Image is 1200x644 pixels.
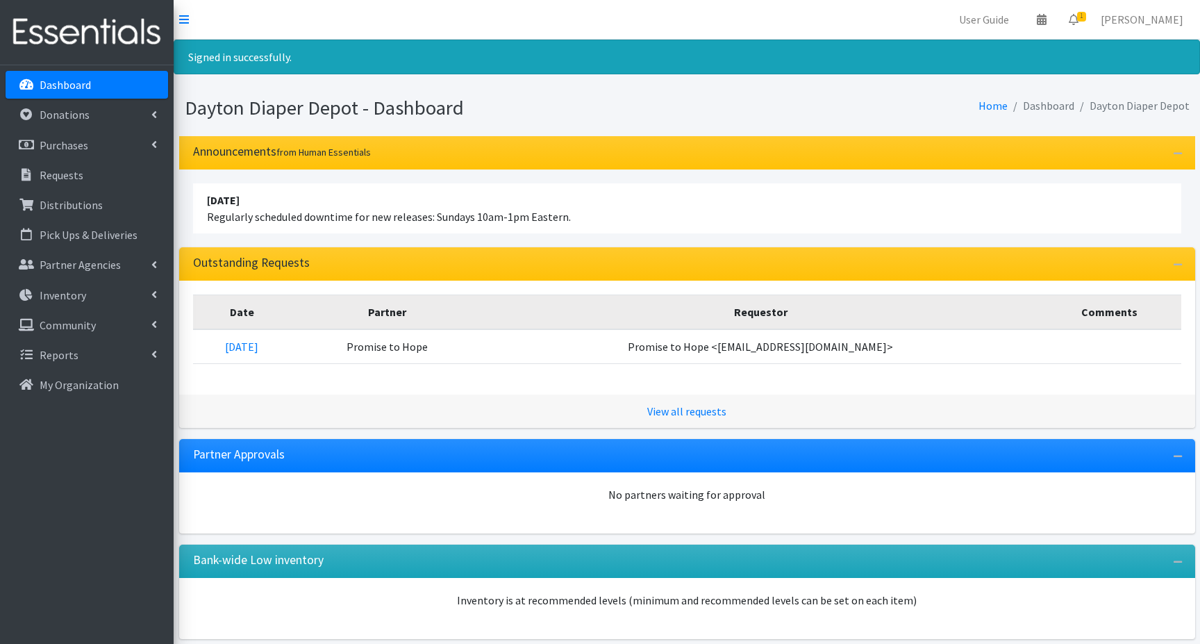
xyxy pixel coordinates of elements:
a: [DATE] [225,340,258,354]
div: No partners waiting for approval [193,486,1181,503]
li: Dashboard [1008,96,1074,116]
a: User Guide [948,6,1020,33]
a: My Organization [6,371,168,399]
a: [PERSON_NAME] [1090,6,1194,33]
strong: [DATE] [207,193,240,207]
h1: Dayton Diaper Depot - Dashboard [185,96,682,120]
td: Promise to Hope <[EMAIL_ADDRESS][DOMAIN_NAME]> [483,329,1037,364]
a: Purchases [6,131,168,159]
h3: Partner Approvals [193,447,285,462]
p: Distributions [40,198,103,212]
p: Inventory [40,288,86,302]
a: Dashboard [6,71,168,99]
p: Dashboard [40,78,91,92]
th: Date [193,295,292,329]
td: Promise to Hope [291,329,483,364]
p: Donations [40,108,90,122]
h3: Bank-wide Low inventory [193,553,324,568]
a: View all requests [647,404,726,418]
p: Inventory is at recommended levels (minimum and recommended levels can be set on each item) [193,592,1181,609]
a: Community [6,311,168,339]
small: from Human Essentials [276,146,371,158]
th: Comments [1037,295,1181,329]
a: Inventory [6,281,168,309]
h3: Outstanding Requests [193,256,310,270]
p: Pick Ups & Deliveries [40,228,137,242]
a: 1 [1058,6,1090,33]
a: Pick Ups & Deliveries [6,221,168,249]
a: Partner Agencies [6,251,168,279]
li: Regularly scheduled downtime for new releases: Sundays 10am-1pm Eastern. [193,183,1181,233]
p: My Organization [40,378,119,392]
h3: Announcements [193,145,371,159]
img: HumanEssentials [6,9,168,56]
p: Reports [40,348,78,362]
p: Requests [40,168,83,182]
a: Requests [6,161,168,189]
span: 1 [1077,12,1086,22]
p: Purchases [40,138,88,152]
a: Donations [6,101,168,129]
a: Reports [6,341,168,369]
div: Signed in successfully. [174,40,1200,74]
th: Partner [291,295,483,329]
th: Requestor [483,295,1037,329]
p: Community [40,318,96,332]
a: Home [978,99,1008,113]
li: Dayton Diaper Depot [1074,96,1190,116]
p: Partner Agencies [40,258,121,272]
a: Distributions [6,191,168,219]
